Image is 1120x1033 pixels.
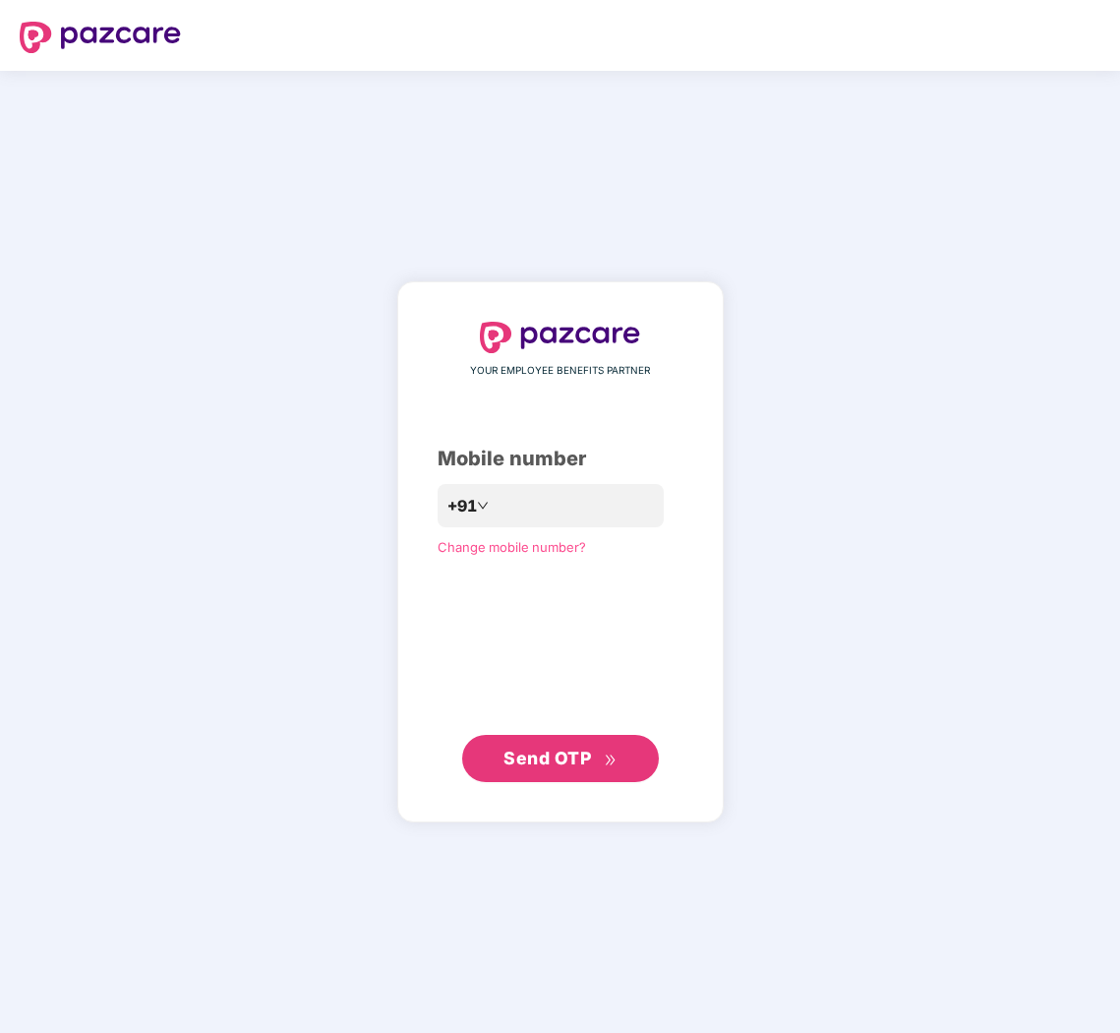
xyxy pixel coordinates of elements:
[447,494,477,518] span: +91
[438,539,586,555] a: Change mobile number?
[470,363,650,379] span: YOUR EMPLOYEE BENEFITS PARTNER
[462,735,659,782] button: Send OTPdouble-right
[604,754,617,766] span: double-right
[20,22,181,53] img: logo
[438,444,683,474] div: Mobile number
[477,500,489,512] span: down
[503,748,591,768] span: Send OTP
[480,322,641,353] img: logo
